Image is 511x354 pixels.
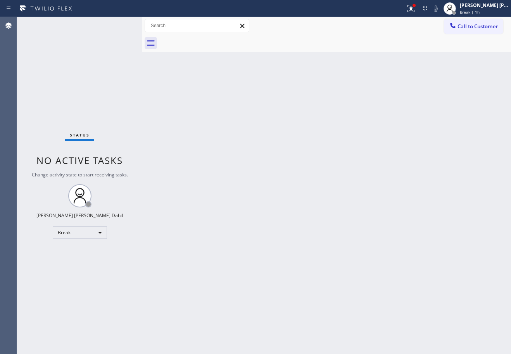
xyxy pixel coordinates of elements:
button: Call to Customer [444,19,503,34]
span: Change activity state to start receiving tasks. [32,171,128,178]
div: [PERSON_NAME] [PERSON_NAME] Dahil [460,2,509,9]
span: Break | 1h [460,9,480,15]
span: No active tasks [36,154,123,167]
input: Search [145,19,249,32]
button: Mute [430,3,441,14]
span: Status [70,132,90,138]
div: [PERSON_NAME] [PERSON_NAME] Dahil [36,212,123,219]
div: Break [53,226,107,239]
span: Call to Customer [457,23,498,30]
